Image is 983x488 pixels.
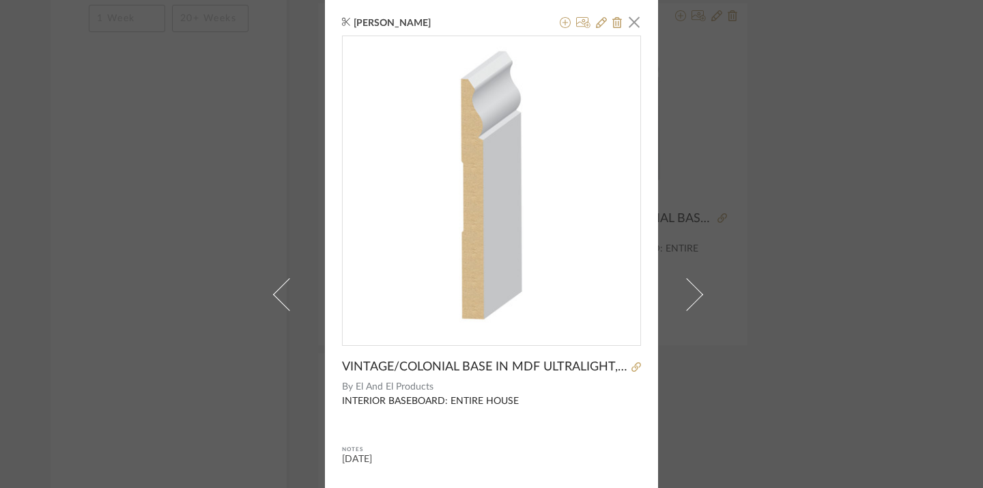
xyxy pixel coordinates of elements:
[342,452,641,466] div: [DATE]
[342,394,641,409] div: INTERIOR BASEBOARD: ENTIRE HOUSE
[342,443,641,457] div: Notes
[342,380,353,394] span: By
[354,17,452,29] span: [PERSON_NAME]
[343,36,640,334] img: cd7cc4cd-68dc-46b1-ab46-84dc3499b56f_436x436.jpg
[342,360,627,375] span: VINTAGE/COLONIAL BASE IN MDF ULTRALIGHT, MODEL:328MUL-6
[356,380,642,394] span: El And El Products
[621,8,648,36] button: Close
[343,36,640,334] div: 0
